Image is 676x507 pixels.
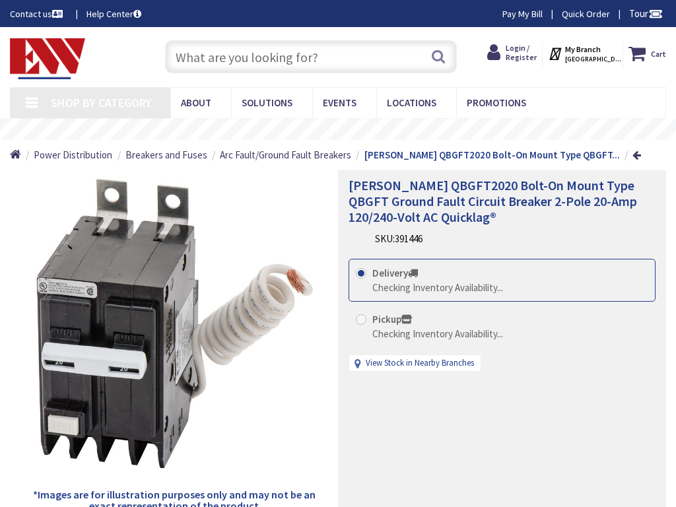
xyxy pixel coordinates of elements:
[628,42,666,65] a: Cart
[51,95,152,110] span: Shop By Category
[629,7,663,20] span: Tour
[372,281,503,294] div: Checking Inventory Availability...
[372,313,412,325] strong: Pickup
[20,170,328,479] img: Eaton QBGFT2020 Bolt-On Mount Type QBGFT Ground Fault Circuit Breaker 2-Pole 20-Amp 120/240-Volt ...
[220,148,351,162] a: Arc Fault/Ground Fault Breakers
[34,149,112,161] span: Power Distribution
[506,43,537,62] span: Login / Register
[375,232,422,246] div: SKU:
[372,267,418,279] strong: Delivery
[34,148,112,162] a: Power Distribution
[387,96,436,109] span: Locations
[487,42,537,64] a: Login / Register
[366,357,474,370] a: View Stock in Nearby Branches
[125,148,207,162] a: Breakers and Fuses
[565,55,621,63] span: [GEOGRAPHIC_DATA], [GEOGRAPHIC_DATA]
[364,149,620,161] strong: [PERSON_NAME] QBGFT2020 Bolt-On Mount Type QBGFT...
[125,149,207,161] span: Breakers and Fuses
[565,44,601,54] strong: My Branch
[165,40,456,73] input: What are you looking for?
[651,42,666,65] strong: Cart
[10,38,85,79] img: Electrical Wholesalers, Inc.
[246,123,448,135] rs-layer: Free Same Day Pickup at 19 Locations
[562,7,610,20] a: Quick Order
[372,327,503,341] div: Checking Inventory Availability...
[548,42,617,65] div: My Branch [GEOGRAPHIC_DATA], [GEOGRAPHIC_DATA]
[395,232,422,245] span: 391446
[349,177,637,225] span: [PERSON_NAME] QBGFT2020 Bolt-On Mount Type QBGFT Ground Fault Circuit Breaker 2-Pole 20-Amp 120/2...
[467,96,526,109] span: Promotions
[242,96,292,109] span: Solutions
[502,7,543,20] a: Pay My Bill
[86,7,141,20] a: Help Center
[181,96,211,109] span: About
[323,96,356,109] span: Events
[220,149,351,161] span: Arc Fault/Ground Fault Breakers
